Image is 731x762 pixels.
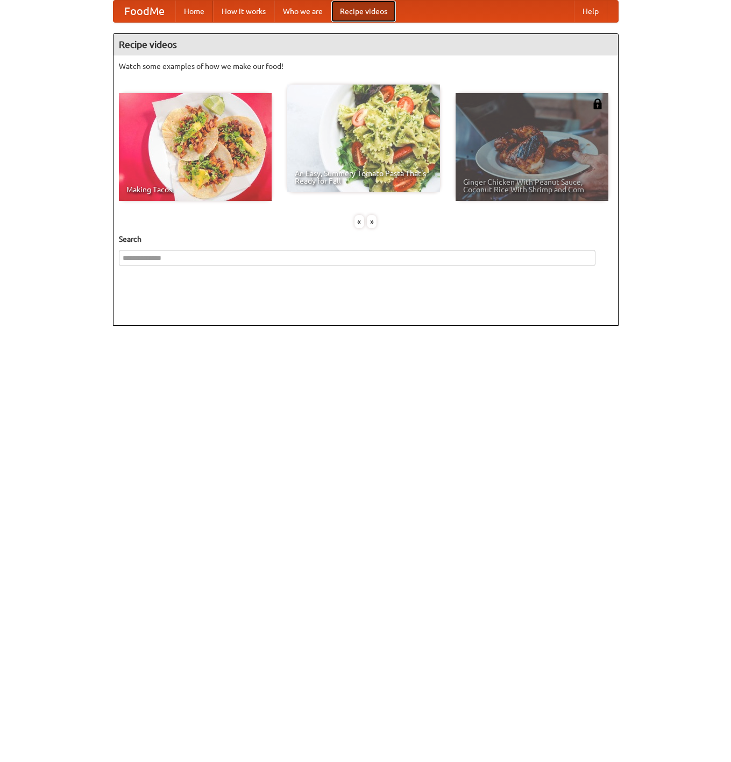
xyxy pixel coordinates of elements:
div: « [354,215,364,228]
a: How it works [213,1,274,22]
span: Making Tacos [126,186,264,193]
div: » [367,215,377,228]
a: Home [175,1,213,22]
a: FoodMe [113,1,175,22]
h4: Recipe videos [113,34,618,55]
p: Watch some examples of how we make our food! [119,61,613,72]
span: An Easy, Summery Tomato Pasta That's Ready for Fall [295,170,432,185]
a: An Easy, Summery Tomato Pasta That's Ready for Fall [287,85,440,192]
h5: Search [119,234,613,244]
a: Help [574,1,607,22]
a: Who we are [274,1,331,22]
a: Making Tacos [119,93,272,201]
img: 483408.png [592,99,603,109]
a: Recipe videos [331,1,396,22]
